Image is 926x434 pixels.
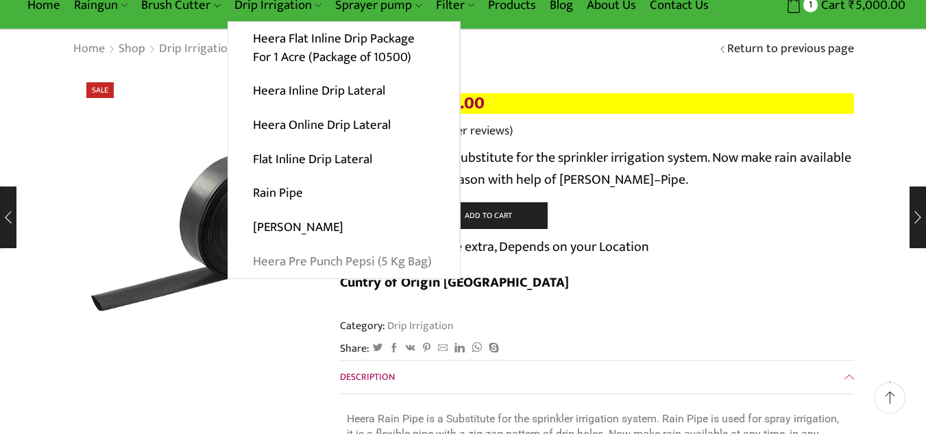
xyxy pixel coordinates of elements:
p: Shipping Charges are extra, Depends on your Location [340,236,649,258]
a: Flat Inline Drip Lateral [228,142,459,176]
nav: Breadcrumb [73,40,235,58]
b: Cuntry of Origin [GEOGRAPHIC_DATA] [340,271,569,294]
span: Share: [340,341,369,357]
a: Home [73,40,106,58]
a: Heera Flat Inline Drip Package For 1 Acre (Package of 10500) [228,22,459,75]
a: Rain Pipe [228,176,459,210]
a: Shop [118,40,146,58]
span: Category: [340,318,454,334]
h1: Rain Pipe [340,69,854,88]
a: [PERSON_NAME] [228,210,459,245]
span: Sale [86,82,114,98]
a: Drip Irrigation [158,40,235,58]
a: Description [340,361,854,394]
a: Heera Online Drip Lateral [228,108,459,143]
button: Add to cart [417,202,548,230]
a: Drip Irrigation [385,317,454,335]
span: Heera Rain Pipe is a Substitute for the sprinkler irrigation system. Now make rain available at a... [340,146,851,191]
a: Return to previous page [727,40,854,58]
a: Heera Inline Drip Lateral [228,74,459,108]
a: Heera Pre Punch Pepsi (5 Kg Bag) [228,244,460,278]
span: Description [340,369,395,385]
